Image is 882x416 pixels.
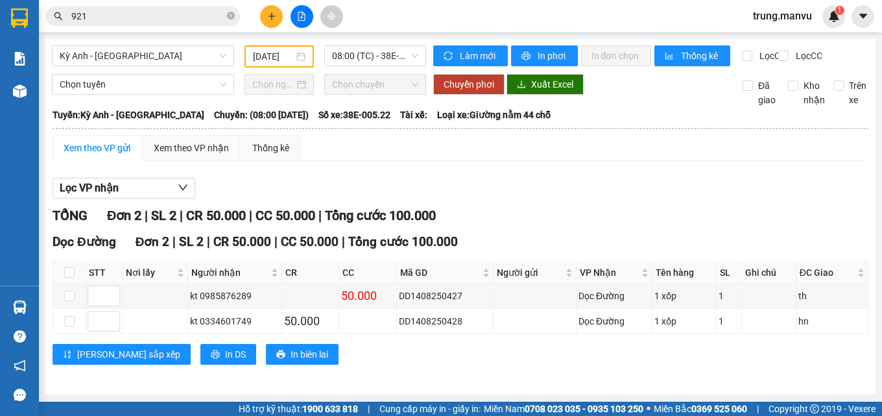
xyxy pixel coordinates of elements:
[13,52,27,66] img: solution-icon
[460,49,497,63] span: Làm mới
[53,110,204,120] b: Tuyến: Kỳ Anh - [GEOGRAPHIC_DATA]
[13,300,27,314] img: warehouse-icon
[339,262,396,284] th: CC
[214,108,309,122] span: Chuyến: (08:00 [DATE])
[368,402,370,416] span: |
[810,404,819,413] span: copyright
[654,289,715,303] div: 1 xốp
[253,49,294,64] input: 13/08/2025
[282,262,339,284] th: CR
[260,5,283,28] button: plus
[266,344,339,365] button: printerIn biên lai
[511,45,578,66] button: printerIn phơi
[252,77,295,92] input: Chọn ngày
[341,287,394,305] div: 50.000
[179,234,204,249] span: SL 2
[444,51,455,62] span: sync
[13,84,27,98] img: warehouse-icon
[14,360,26,372] span: notification
[719,289,739,303] div: 1
[291,5,313,28] button: file-add
[54,12,63,21] span: search
[507,74,584,95] button: downloadXuất Excel
[190,289,280,303] div: kt 0985876289
[126,265,174,280] span: Nơi lấy
[652,262,717,284] th: Tên hàng
[200,344,256,365] button: printerIn DS
[665,51,676,62] span: bar-chart
[332,46,418,66] span: 08:00 (TC) - 38E-005.22
[717,262,741,284] th: SL
[844,79,872,107] span: Trên xe
[433,45,508,66] button: syncLàm mới
[577,284,652,309] td: Dọc Đường
[437,108,551,122] span: Loại xe: Giường nằm 44 chỗ
[517,80,526,90] span: download
[211,350,220,360] span: printer
[213,234,271,249] span: CR 50.000
[225,347,246,361] span: In DS
[654,45,730,66] button: bar-chartThống kê
[63,350,72,360] span: sort-ascending
[318,208,322,223] span: |
[837,6,842,15] span: 1
[852,5,874,28] button: caret-down
[71,9,224,23] input: Tìm tên, số ĐT hoặc mã đơn
[320,5,343,28] button: aim
[399,289,491,303] div: DD1408250427
[178,182,188,193] span: down
[53,178,195,199] button: Lọc VP nhận
[497,265,563,280] span: Người gửi
[399,314,491,328] div: DD1408250428
[828,10,840,22] img: icon-new-feature
[400,108,427,122] span: Tài xế:
[227,10,235,23] span: close-circle
[53,234,116,249] span: Dọc Đường
[531,77,573,92] span: Xuất Excel
[691,404,747,414] strong: 0369 525 060
[77,347,180,361] span: [PERSON_NAME] sắp xếp
[743,8,822,24] span: trung.manvu
[53,344,191,365] button: sort-ascending[PERSON_NAME] sắp xếp
[857,10,869,22] span: caret-down
[86,262,123,284] th: STT
[239,402,358,416] span: Hỗ trợ kỹ thuật:
[297,12,306,21] span: file-add
[800,265,855,280] span: ĐC Giao
[521,51,532,62] span: printer
[136,234,170,249] span: Đơn 2
[647,406,650,411] span: ⚪️
[798,79,830,107] span: Kho nhận
[577,309,652,334] td: Dọc Đường
[484,402,643,416] span: Miền Nam
[191,265,268,280] span: Người nhận
[190,314,280,328] div: kt 0334601749
[342,234,345,249] span: |
[274,234,278,249] span: |
[302,404,358,414] strong: 1900 633 818
[281,234,339,249] span: CC 50.000
[249,208,252,223] span: |
[145,208,148,223] span: |
[252,141,289,155] div: Thống kê
[267,12,276,21] span: plus
[654,402,747,416] span: Miền Bắc
[681,49,720,63] span: Thống kê
[348,234,458,249] span: Tổng cước 100.000
[53,208,88,223] span: TỔNG
[754,49,788,63] span: Lọc CR
[525,404,643,414] strong: 0708 023 035 - 0935 103 250
[379,402,481,416] span: Cung cấp máy in - giấy in:
[798,289,866,303] div: th
[397,309,494,334] td: DD1408250428
[227,12,235,19] span: close-circle
[207,234,210,249] span: |
[578,314,650,328] div: Dọc Đường
[757,402,759,416] span: |
[332,75,418,94] span: Chọn chuyến
[791,49,824,63] span: Lọc CC
[284,312,337,330] div: 50.000
[291,347,328,361] span: In biên lai
[318,108,390,122] span: Số xe: 38E-005.22
[60,75,226,94] span: Chọn tuyến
